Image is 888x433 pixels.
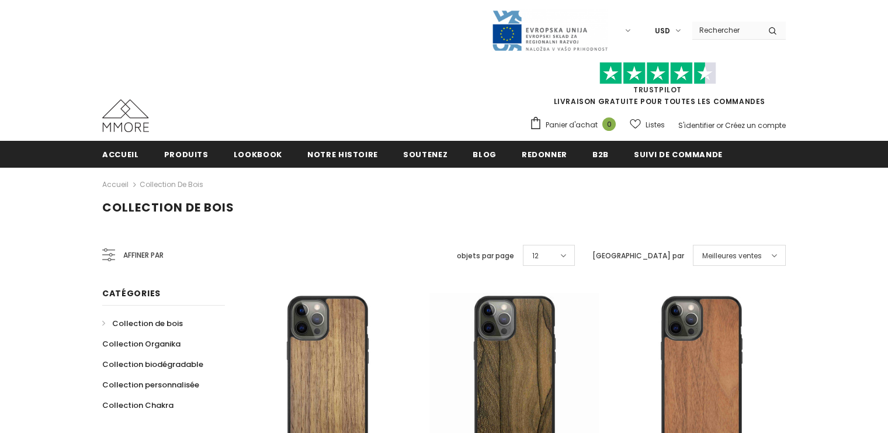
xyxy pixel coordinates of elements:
[592,141,609,167] a: B2B
[102,379,199,390] span: Collection personnalisée
[725,120,786,130] a: Créez un compte
[592,149,609,160] span: B2B
[102,375,199,395] a: Collection personnalisée
[102,149,139,160] span: Accueil
[164,141,209,167] a: Produits
[491,9,608,52] img: Javni Razpis
[473,141,497,167] a: Blog
[164,149,209,160] span: Produits
[403,141,448,167] a: soutenez
[630,115,665,135] a: Listes
[522,149,567,160] span: Redonner
[102,199,234,216] span: Collection de bois
[634,141,723,167] a: Suivi de commande
[140,179,203,189] a: Collection de bois
[307,149,378,160] span: Notre histoire
[546,119,598,131] span: Panier d'achat
[102,313,183,334] a: Collection de bois
[102,359,203,370] span: Collection biodégradable
[532,250,539,262] span: 12
[692,22,759,39] input: Search Site
[234,149,282,160] span: Lookbook
[102,99,149,132] img: Cas MMORE
[102,338,181,349] span: Collection Organika
[473,149,497,160] span: Blog
[123,249,164,262] span: Affiner par
[634,149,723,160] span: Suivi de commande
[457,250,514,262] label: objets par page
[112,318,183,329] span: Collection de bois
[102,287,161,299] span: Catégories
[655,25,670,37] span: USD
[491,25,608,35] a: Javni Razpis
[529,116,622,134] a: Panier d'achat 0
[646,119,665,131] span: Listes
[234,141,282,167] a: Lookbook
[307,141,378,167] a: Notre histoire
[529,67,786,106] span: LIVRAISON GRATUITE POUR TOUTES LES COMMANDES
[602,117,616,131] span: 0
[102,354,203,375] a: Collection biodégradable
[102,141,139,167] a: Accueil
[592,250,684,262] label: [GEOGRAPHIC_DATA] par
[102,178,129,192] a: Accueil
[102,400,174,411] span: Collection Chakra
[599,62,716,85] img: Faites confiance aux étoiles pilotes
[633,85,682,95] a: TrustPilot
[702,250,762,262] span: Meilleures ventes
[678,120,714,130] a: S'identifier
[102,395,174,415] a: Collection Chakra
[403,149,448,160] span: soutenez
[522,141,567,167] a: Redonner
[716,120,723,130] span: or
[102,334,181,354] a: Collection Organika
